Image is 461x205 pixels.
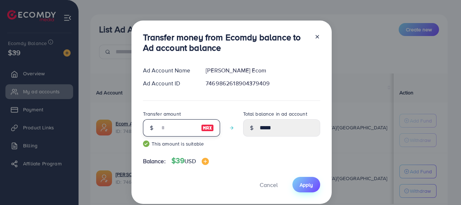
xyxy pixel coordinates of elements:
[201,124,214,132] img: image
[143,110,181,117] label: Transfer amount
[143,32,309,53] h3: Transfer money from Ecomdy balance to Ad account balance
[430,173,456,200] iframe: Chat
[143,140,220,147] small: This amount is suitable
[300,181,313,188] span: Apply
[251,177,287,192] button: Cancel
[243,110,307,117] label: Total balance in ad account
[260,181,278,189] span: Cancel
[184,157,196,165] span: USD
[143,141,149,147] img: guide
[171,156,209,165] h4: $39
[137,66,200,75] div: Ad Account Name
[200,79,326,88] div: 7469862618904379409
[137,79,200,88] div: Ad Account ID
[202,158,209,165] img: image
[200,66,326,75] div: [PERSON_NAME] Ecom
[143,157,166,165] span: Balance:
[292,177,320,192] button: Apply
